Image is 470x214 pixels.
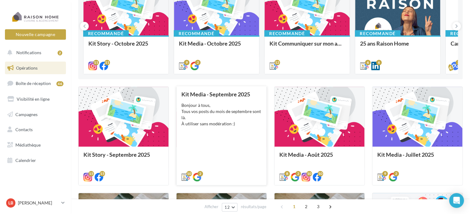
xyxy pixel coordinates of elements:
[15,111,38,117] span: Campagnes
[4,139,67,151] a: Médiathèque
[58,50,62,55] div: 2
[301,202,311,212] span: 2
[306,171,312,176] div: 10
[17,96,50,102] span: Visibilité en ligne
[88,171,94,176] div: 15
[5,29,66,40] button: Nouvelle campagne
[197,171,203,176] div: 2
[4,62,67,75] a: Opérations
[393,171,399,176] div: 2
[104,60,110,65] div: 11
[4,108,67,121] a: Campagnes
[83,151,164,164] div: Kit Story - Septembre 2025
[205,204,218,210] span: Afficher
[8,200,13,206] span: LB
[274,60,280,65] div: 12
[222,203,237,212] button: 12
[295,171,301,176] div: 2
[16,50,41,55] span: Notifications
[174,30,219,37] div: Recommandé
[284,171,290,176] div: 8
[449,193,464,208] div: Open Intercom Messenger
[269,40,345,53] div: Kit Communiquer sur mon activité
[365,60,371,65] div: 6
[4,93,67,106] a: Visibilité en ligne
[15,158,36,163] span: Calendrier
[4,123,67,136] a: Contacts
[15,127,33,132] span: Contacts
[93,60,99,65] div: 11
[4,77,67,90] a: Boîte de réception46
[56,81,63,86] div: 46
[456,60,461,65] div: 3
[382,171,388,176] div: 9
[16,65,38,71] span: Opérations
[181,91,261,97] div: Kit Media - Septembre 2025
[225,205,230,210] span: 12
[15,142,41,147] span: Médiathèque
[5,197,66,209] a: LB [PERSON_NAME]
[99,171,105,176] div: 15
[83,30,129,37] div: Recommandé
[4,46,65,59] button: Notifications 2
[18,200,59,206] p: [PERSON_NAME]
[313,202,323,212] span: 3
[181,102,261,127] div: Bonjour à tous, Tous vos posts du mois de septembre sont là. À utiliser sans modération :)
[279,151,359,164] div: Kit Media - Août 2025
[318,171,323,176] div: 10
[376,60,382,65] div: 6
[355,30,400,37] div: Recommandé
[360,40,435,53] div: 25 ans Raison Home
[88,40,164,53] div: Kit Story - Octobre 2025
[289,202,299,212] span: 1
[179,40,254,53] div: Kit Media - Octobre 2025
[16,81,51,86] span: Boîte de réception
[186,171,192,176] div: 10
[264,30,310,37] div: Recommandé
[4,154,67,167] a: Calendrier
[184,60,189,65] div: 9
[195,60,201,65] div: 2
[241,204,266,210] span: résultats/page
[377,151,457,164] div: Kit Media - Juillet 2025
